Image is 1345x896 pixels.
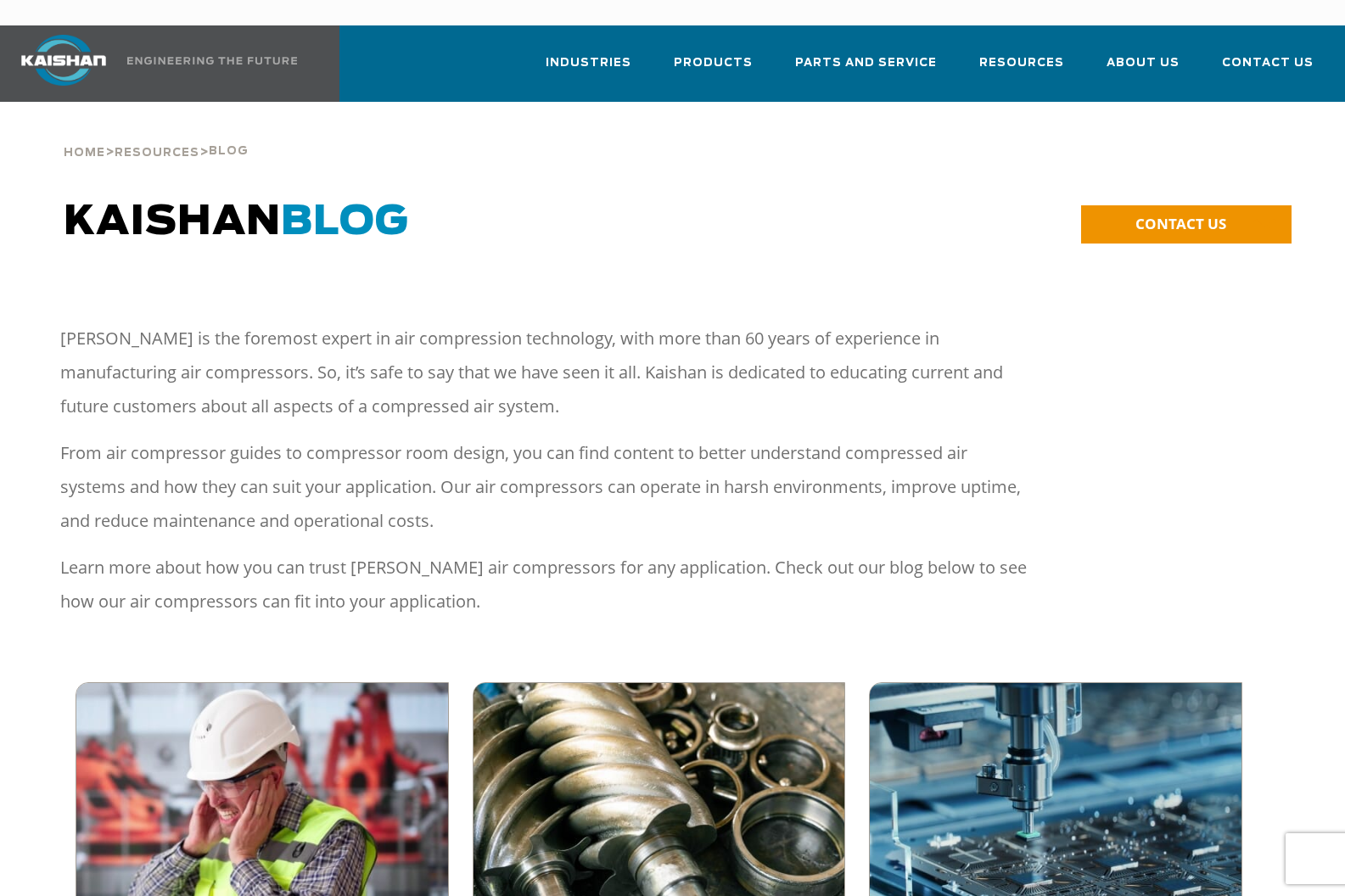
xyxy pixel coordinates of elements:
p: Learn more about how you can trust [PERSON_NAME] air compressors for any application. Check out o... [60,551,1031,619]
p: [PERSON_NAME] is the foremost expert in air compression technology, with more than 60 years of ex... [60,322,1031,423]
a: Parts and Service [795,41,937,98]
span: Industries [546,53,631,73]
a: Products [674,41,753,98]
span: Resources [979,53,1064,73]
div: > > [64,102,249,166]
a: CONTACT US [1081,205,1292,244]
span: CONTACT US [1135,214,1226,233]
span: Resources [115,148,199,159]
a: Home [64,144,105,160]
span: About Us [1107,53,1180,73]
span: Products [674,53,753,73]
a: About Us [1107,41,1180,98]
h1: Kaishan [64,199,972,246]
a: Industries [546,41,631,98]
span: Contact Us [1222,53,1314,73]
span: Home [64,148,105,159]
p: From air compressor guides to compressor room design, you can find content to better understand c... [60,436,1031,538]
span: Parts and Service [795,53,937,73]
a: Resources [115,144,199,160]
span: Blog [209,146,249,157]
a: Contact Us [1222,41,1314,98]
img: Engineering the future [127,57,297,64]
span: BLOG [281,202,409,243]
a: Resources [979,41,1064,98]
